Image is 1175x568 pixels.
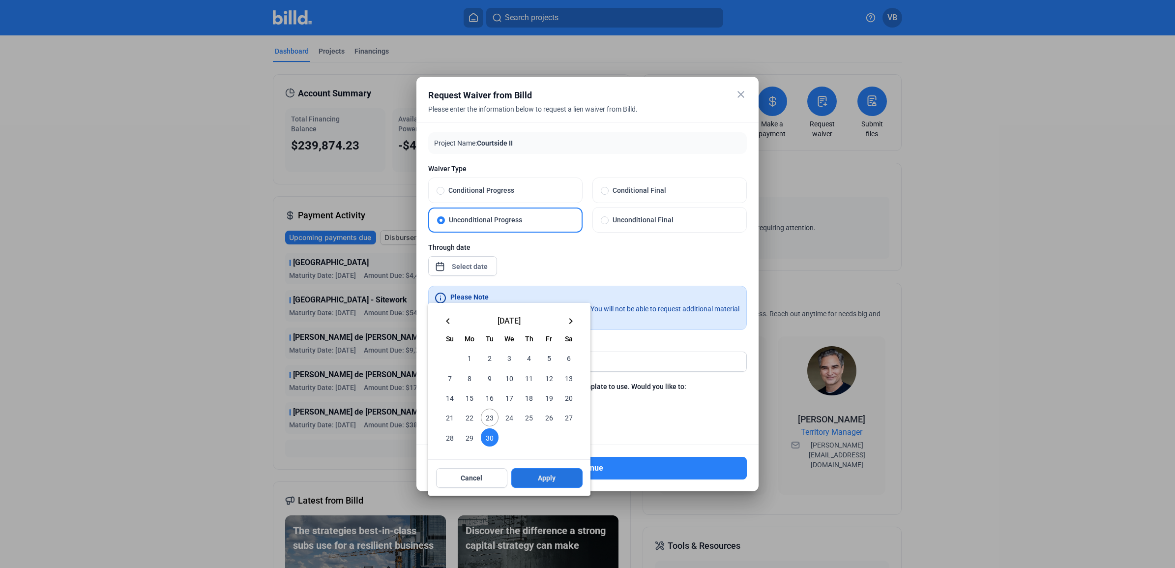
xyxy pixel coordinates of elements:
[520,389,538,407] span: 18
[539,408,558,427] button: September 26, 2025
[481,428,499,446] span: 30
[500,349,518,367] span: 3
[500,369,518,387] span: 10
[458,316,561,324] span: [DATE]
[440,388,460,408] button: September 14, 2025
[461,409,478,426] span: 22
[440,427,460,447] button: September 28, 2025
[441,409,459,426] span: 21
[500,389,518,407] span: 17
[565,335,573,343] span: Sa
[442,315,454,327] mat-icon: keyboard_arrow_left
[519,408,539,427] button: September 25, 2025
[441,428,459,446] span: 28
[440,368,460,388] button: September 7, 2025
[480,388,499,408] button: September 16, 2025
[500,409,518,426] span: 24
[461,369,478,387] span: 8
[540,409,558,426] span: 26
[540,389,558,407] span: 19
[499,388,519,408] button: September 17, 2025
[481,409,499,426] span: 23
[486,335,494,343] span: Tu
[525,335,533,343] span: Th
[465,335,474,343] span: Mo
[441,369,459,387] span: 7
[546,335,552,343] span: Fr
[499,348,519,368] button: September 3, 2025
[560,389,578,407] span: 20
[480,408,499,427] button: September 23, 2025
[480,427,499,447] button: September 30, 2025
[539,348,558,368] button: September 5, 2025
[461,428,478,446] span: 29
[560,409,578,426] span: 27
[480,368,499,388] button: September 9, 2025
[499,408,519,427] button: September 24, 2025
[441,389,459,407] span: 14
[481,389,499,407] span: 16
[440,408,460,427] button: September 21, 2025
[436,468,507,488] button: Cancel
[538,473,556,483] span: Apply
[539,368,558,388] button: September 12, 2025
[461,389,478,407] span: 15
[565,315,577,327] mat-icon: keyboard_arrow_right
[560,369,578,387] span: 13
[560,349,578,367] span: 6
[559,368,579,388] button: September 13, 2025
[539,388,558,408] button: September 19, 2025
[511,468,583,488] button: Apply
[460,368,479,388] button: September 8, 2025
[559,408,579,427] button: September 27, 2025
[460,348,479,368] button: September 1, 2025
[481,369,499,387] span: 9
[499,368,519,388] button: September 10, 2025
[520,349,538,367] span: 4
[504,335,514,343] span: We
[519,348,539,368] button: September 4, 2025
[460,408,479,427] button: September 22, 2025
[559,388,579,408] button: September 20, 2025
[446,335,454,343] span: Su
[520,409,538,426] span: 25
[461,473,482,483] span: Cancel
[540,349,558,367] span: 5
[460,388,479,408] button: September 15, 2025
[519,368,539,388] button: September 11, 2025
[520,369,538,387] span: 11
[481,349,499,367] span: 2
[519,388,539,408] button: September 18, 2025
[460,427,479,447] button: September 29, 2025
[540,369,558,387] span: 12
[559,348,579,368] button: September 6, 2025
[461,349,478,367] span: 1
[480,348,499,368] button: September 2, 2025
